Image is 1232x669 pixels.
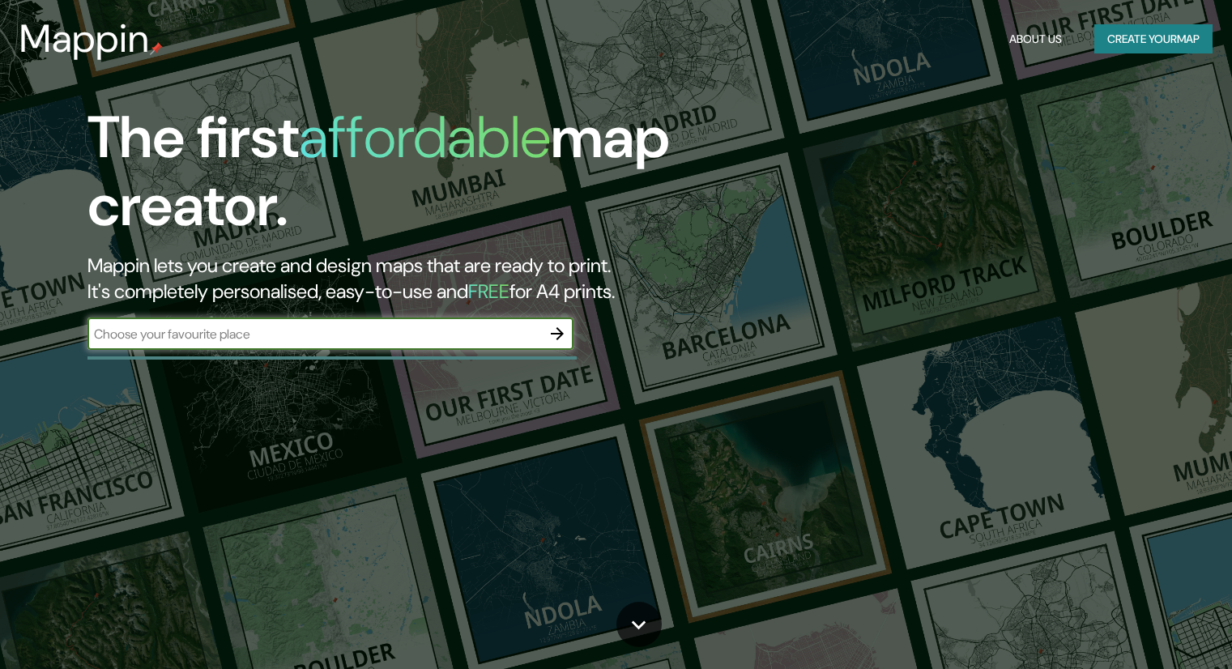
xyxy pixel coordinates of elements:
[87,253,704,305] h2: Mappin lets you create and design maps that are ready to print. It's completely personalised, eas...
[1094,24,1213,54] button: Create yourmap
[299,100,551,175] h1: affordable
[468,279,509,304] h5: FREE
[87,104,704,253] h1: The first map creator.
[1003,24,1068,54] button: About Us
[150,42,163,55] img: mappin-pin
[19,16,150,62] h3: Mappin
[87,325,541,343] input: Choose your favourite place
